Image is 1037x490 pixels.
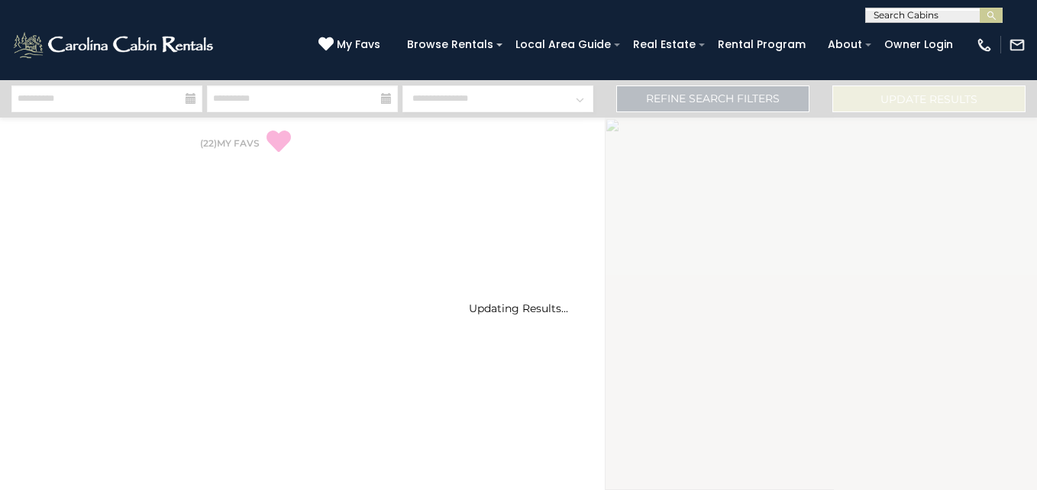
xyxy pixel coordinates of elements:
span: My Favs [337,37,380,53]
img: mail-regular-white.png [1009,37,1026,53]
a: My Favs [318,37,384,53]
a: Real Estate [625,33,703,56]
a: Local Area Guide [508,33,619,56]
a: About [820,33,870,56]
img: White-1-2.png [11,30,218,60]
a: Rental Program [710,33,813,56]
a: Owner Login [877,33,961,56]
a: Browse Rentals [399,33,501,56]
img: phone-regular-white.png [976,37,993,53]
